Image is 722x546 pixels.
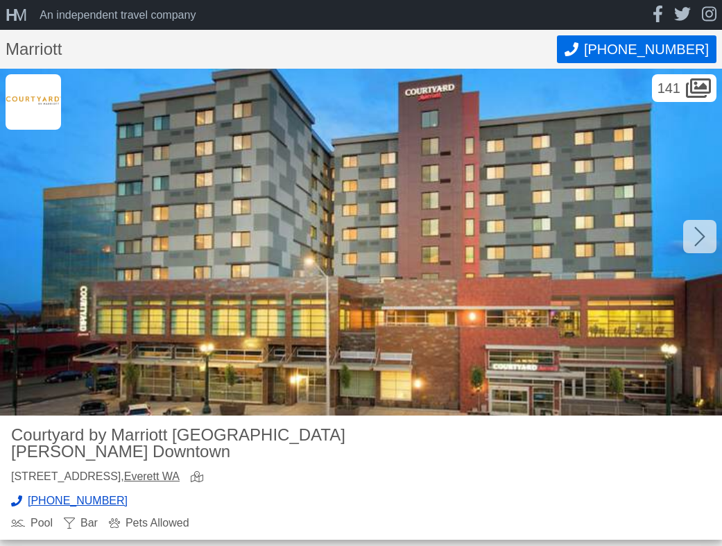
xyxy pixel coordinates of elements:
div: Pets Allowed [109,518,189,529]
h2: Courtyard by Marriott [GEOGRAPHIC_DATA] [PERSON_NAME] Downtown [11,427,350,460]
a: facebook [653,6,663,24]
span: M [13,6,23,24]
a: HM [6,7,34,24]
button: Call [557,35,716,63]
div: An independent travel company [40,10,196,21]
a: instagram [702,6,716,24]
h1: Marriott [6,41,557,58]
div: Pool [11,518,53,529]
a: Everett WA [124,470,180,482]
a: view map [191,471,209,484]
span: [PHONE_NUMBER] [584,42,709,58]
a: twitter [674,6,691,24]
span: H [6,6,13,24]
img: Marriott [6,74,61,130]
span: [PHONE_NUMBER] [28,495,128,506]
div: [STREET_ADDRESS], [11,471,180,484]
div: 141 [652,74,716,102]
div: Bar [64,518,98,529]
